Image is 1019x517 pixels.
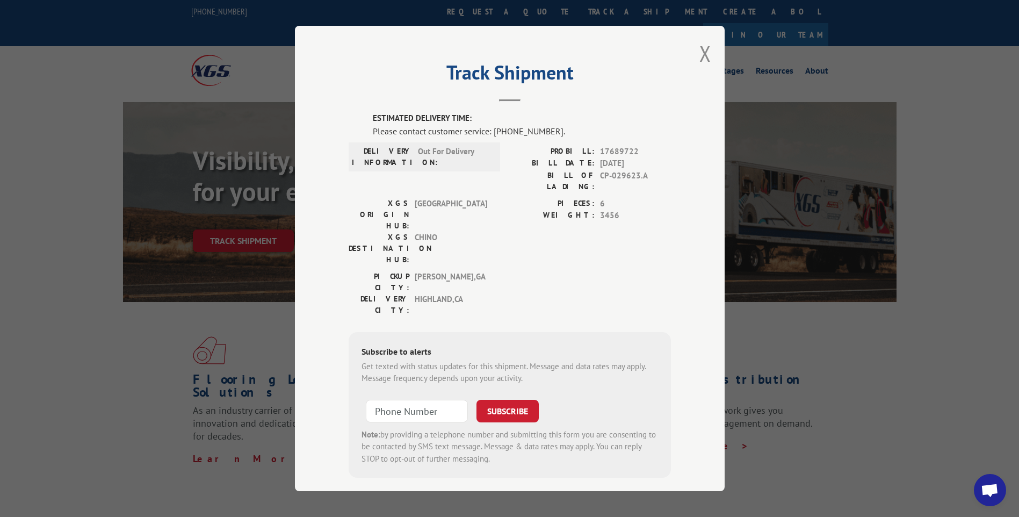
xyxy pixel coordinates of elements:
[349,271,409,293] label: PICKUP CITY:
[415,232,487,265] span: CHINO
[510,157,595,170] label: BILL DATE:
[510,210,595,222] label: WEIGHT:
[476,400,539,422] button: SUBSCRIBE
[349,65,671,85] h2: Track Shipment
[362,429,380,440] strong: Note:
[349,232,409,265] label: XGS DESTINATION HUB:
[415,271,487,293] span: [PERSON_NAME] , GA
[373,125,671,138] div: Please contact customer service: [PHONE_NUMBER].
[352,146,413,168] label: DELIVERY INFORMATION:
[600,210,671,222] span: 3456
[699,39,711,68] button: Close modal
[600,146,671,158] span: 17689722
[373,112,671,125] label: ESTIMATED DELIVERY TIME:
[510,170,595,192] label: BILL OF LADING:
[418,146,490,168] span: Out For Delivery
[362,361,658,385] div: Get texted with status updates for this shipment. Message and data rates may apply. Message frequ...
[415,293,487,316] span: HIGHLAND , CA
[600,157,671,170] span: [DATE]
[415,198,487,232] span: [GEOGRAPHIC_DATA]
[974,474,1006,506] div: Open chat
[349,293,409,316] label: DELIVERY CITY:
[362,345,658,361] div: Subscribe to alerts
[600,198,671,210] span: 6
[600,170,671,192] span: CP-029623.A
[510,146,595,158] label: PROBILL:
[349,198,409,232] label: XGS ORIGIN HUB:
[366,400,468,422] input: Phone Number
[510,198,595,210] label: PIECES:
[362,429,658,465] div: by providing a telephone number and submitting this form you are consenting to be contacted by SM...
